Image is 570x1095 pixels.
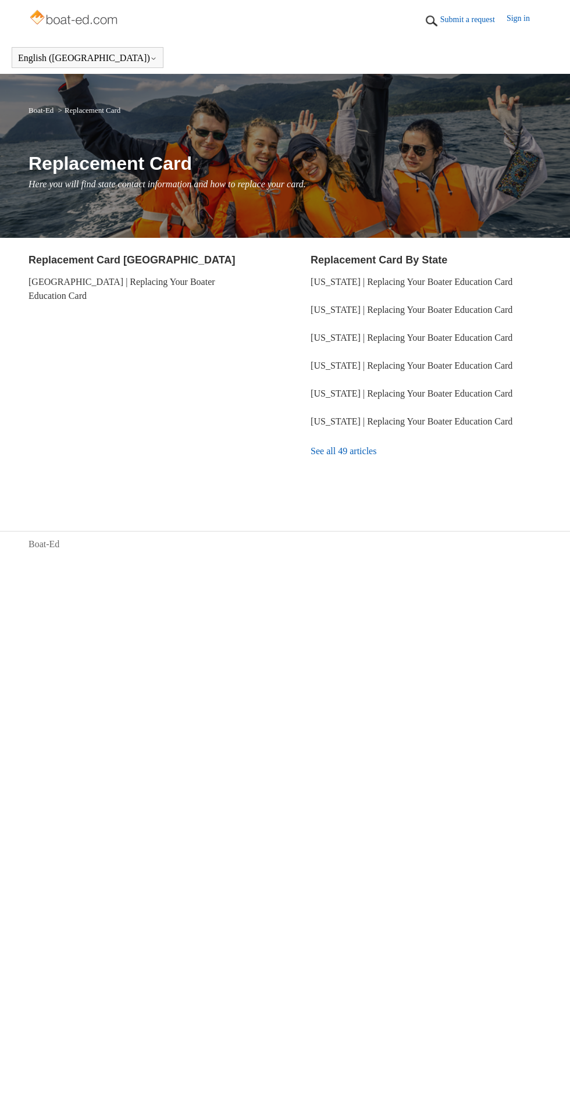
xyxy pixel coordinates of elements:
a: Boat-Ed [28,537,59,551]
li: Boat-Ed [28,106,56,115]
a: Replacement Card [GEOGRAPHIC_DATA] [28,254,235,266]
div: Live chat [531,1056,561,1086]
a: [US_STATE] | Replacing Your Boater Education Card [311,388,512,398]
li: Replacement Card [56,106,121,115]
a: [GEOGRAPHIC_DATA] | Replacing Your Boater Education Card [28,277,215,301]
a: [US_STATE] | Replacing Your Boater Education Card [311,361,512,370]
img: Boat-Ed Help Center home page [28,7,121,30]
button: English ([GEOGRAPHIC_DATA]) [18,53,157,63]
a: Submit a request [440,13,507,26]
a: [US_STATE] | Replacing Your Boater Education Card [311,305,512,315]
h1: Replacement Card [28,149,541,177]
a: Sign in [507,12,541,30]
a: Replacement Card By State [311,254,447,266]
a: Boat-Ed [28,106,54,115]
a: [US_STATE] | Replacing Your Boater Education Card [311,277,512,287]
a: [US_STATE] | Replacing Your Boater Education Card [311,333,512,343]
a: See all 49 articles [311,436,541,467]
a: [US_STATE] | Replacing Your Boater Education Card [311,416,512,426]
img: 01HZPCYTXV3JW8MJV9VD7EMK0H [423,12,440,30]
p: Here you will find state contact information and how to replace your card. [28,177,541,191]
